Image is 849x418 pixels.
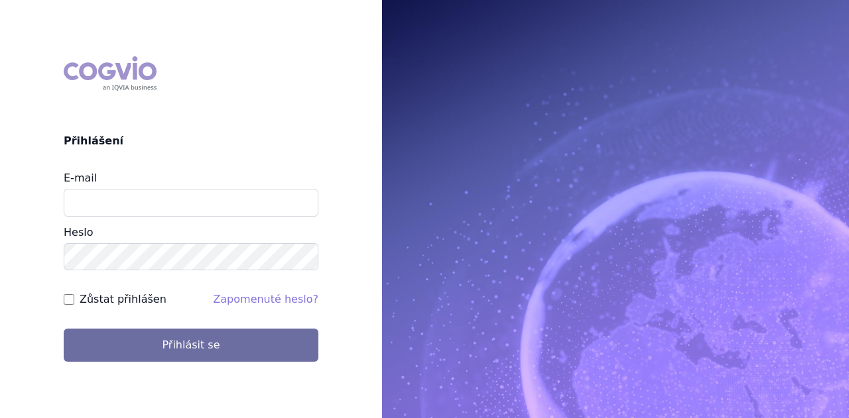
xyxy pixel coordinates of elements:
a: Zapomenuté heslo? [213,293,318,305]
label: Zůstat přihlášen [80,291,166,307]
h2: Přihlášení [64,133,318,149]
button: Přihlásit se [64,329,318,362]
label: Heslo [64,226,93,238]
label: E-mail [64,172,97,184]
div: COGVIO [64,56,157,91]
